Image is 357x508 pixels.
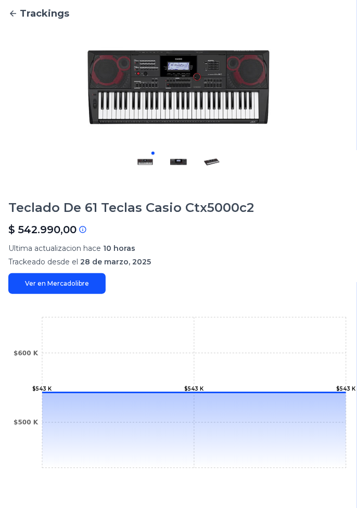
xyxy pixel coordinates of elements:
[337,385,356,392] text: $543 K
[80,257,151,266] span: 28 de marzo, 2025
[8,6,349,21] a: Trackings
[137,154,154,170] img: Teclado De 61 Teclas Casio Ctx5000c2
[14,419,39,426] tspan: $500 K
[8,273,106,294] a: Ver en Mercadolibre
[185,385,205,392] text: $543 K
[20,6,69,21] span: Trackings
[103,244,135,253] span: 10 horas
[79,37,278,137] img: Teclado De 61 Teclas Casio Ctx5000c2
[170,154,187,170] img: Teclado De 61 Teclas Casio Ctx5000c2
[14,350,39,357] tspan: $600 K
[8,199,254,216] h1: Teclado De 61 Teclas Casio Ctx5000c2
[33,385,53,392] text: $543 K
[8,244,101,253] span: Ultima actualizacion hace
[203,154,220,170] img: Teclado De 61 Teclas Casio Ctx5000c2
[8,257,78,266] span: Trackeado desde el
[8,222,76,237] p: $ 542.990,00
